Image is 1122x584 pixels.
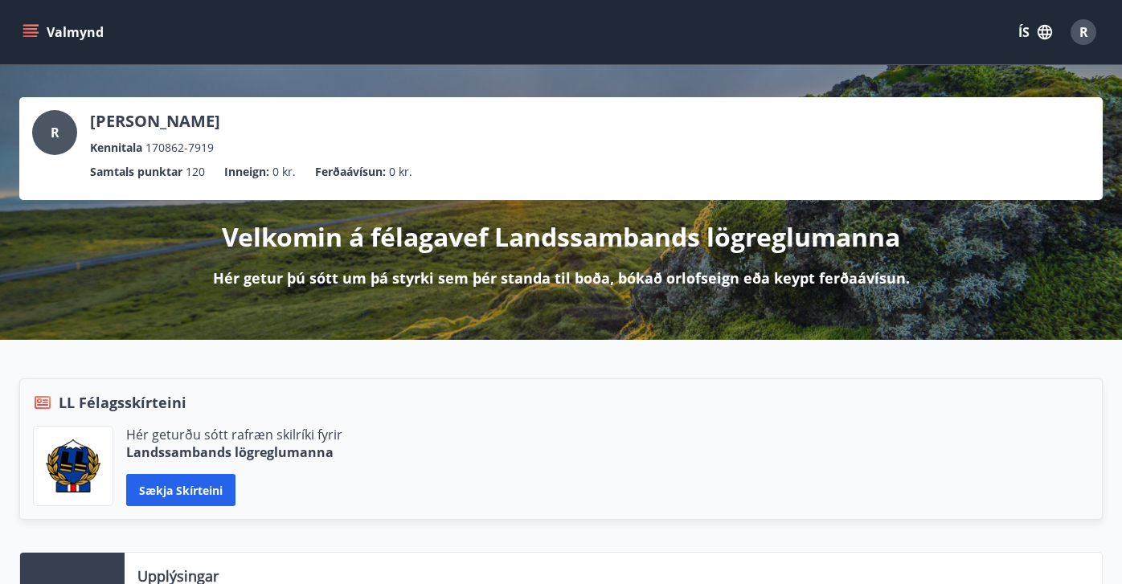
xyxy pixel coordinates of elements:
p: Kennitala [90,139,142,157]
span: 120 [186,163,205,181]
button: Sækja skírteini [126,474,235,506]
span: R [51,124,59,141]
span: 0 kr. [272,163,296,181]
p: Hér getur þú sótt um þá styrki sem þér standa til boða, bókað orlofseign eða keypt ferðaávísun. [213,267,910,288]
p: Hér geturðu sótt rafræn skilríki fyrir [126,426,342,443]
p: Samtals punktar [90,163,182,181]
button: menu [19,18,110,47]
button: ÍS [1009,18,1061,47]
p: Ferðaávísun : [315,163,386,181]
span: R [1079,23,1088,41]
span: LL Félagsskírteini [59,392,186,413]
button: R [1064,13,1103,51]
img: 1cqKbADZNYZ4wXUG0EC2JmCwhQh0Y6EN22Kw4FTY.png [46,439,100,492]
span: 170862-7919 [145,139,214,157]
p: [PERSON_NAME] [90,110,220,133]
p: Landssambands lögreglumanna [126,443,342,461]
p: Velkomin á félagavef Landssambands lögreglumanna [222,219,900,255]
p: Inneign : [224,163,269,181]
span: 0 kr. [389,163,412,181]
